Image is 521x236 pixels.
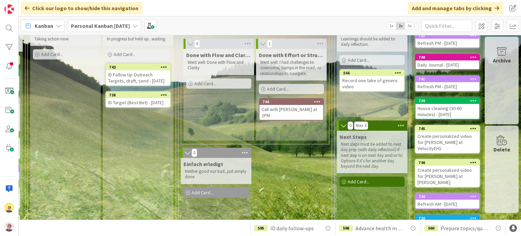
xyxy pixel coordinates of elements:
div: 726 [416,215,479,221]
div: 738 [106,92,170,98]
span: Add Card... [192,189,213,196]
p: In progress but held up...waiting [107,36,169,42]
div: 730 [416,194,479,200]
span: Next Steps [340,133,367,140]
span: Advance health metrics module in CSM D2D [355,224,404,232]
div: 738 [109,93,170,97]
div: 730 [419,194,479,199]
span: 3x [405,22,414,29]
div: Refresh PM - [DATE] [416,82,479,91]
div: Add and manage tabs by clicking [408,2,503,14]
div: Record one take of generic video [340,76,404,91]
span: ID daily follow-ups [270,224,314,232]
span: 1x [387,22,396,29]
div: Archive [493,56,511,65]
p: Next steps must be added to next day prep (with daily reflection) if next step is on next day and... [341,142,403,169]
div: 743 [109,65,170,70]
div: 744 [263,99,323,104]
div: Create personalized video for [PERSON_NAME] at [PERSON_NAME] [416,166,479,187]
div: 745 [416,126,479,132]
div: 746Create personalized video for [PERSON_NAME] at [PERSON_NAME] [416,160,479,187]
div: Daily Journal - [DATE] [416,60,479,69]
div: 745Create personalized video for [PERSON_NAME] at VelocityEHS [416,126,479,153]
div: Refresh PM - [DATE] [416,39,479,48]
div: 566Record one take of generic video [340,70,404,91]
span: Done with Effort or Struggle [259,52,324,58]
img: avatar [4,222,14,232]
img: JW [4,203,14,213]
div: Call with [PERSON_NAME] at 2PM [259,105,323,120]
div: 741Refresh PM - [DATE] [416,76,479,91]
span: Add Card... [194,80,216,87]
p: Taking action now [34,36,97,42]
input: Quick Filter... [421,20,472,32]
span: 0 [192,149,197,157]
div: 739 [419,98,479,103]
span: Add Card... [348,179,369,185]
div: Click our logo to show/hide this navigation [21,2,142,14]
span: 0 [194,40,200,48]
span: Done with Flow and Clarity [186,52,251,58]
span: Prepare topics/questions for for info interview call with [PERSON_NAME] at CultureAmp [441,224,489,232]
div: 726 [419,216,479,221]
div: 721 [416,33,479,39]
div: Create personalized video for [PERSON_NAME] at VelocityEHS [416,132,479,153]
div: 739 [416,98,479,104]
div: 721 [419,33,479,38]
p: Neither good nor bad, just simply done [185,169,247,180]
div: Max 3 [356,124,366,127]
div: 566 [343,71,404,75]
b: Personal Kanban [DATE] [71,22,130,29]
div: 560 [424,225,438,231]
p: Learnings should be added to daily reflection. [341,36,403,48]
span: Einfach erledigt [184,161,223,167]
div: 721Refresh PM - [DATE] [416,33,479,48]
div: 744 [259,99,323,105]
div: 745 [419,126,479,131]
span: Add Card... [114,51,135,57]
div: 740 [419,55,479,60]
div: 595 [254,225,268,231]
div: 741 [419,77,479,81]
img: Visit kanbanzone.com [4,4,14,14]
div: 738ID Target (Best Bet) - [DATE] [106,92,170,107]
span: 2x [396,22,405,29]
span: Add Card... [267,86,289,92]
span: Add Card... [348,57,369,63]
div: 740Daily Journal - [DATE] [416,54,479,69]
div: 746 [416,160,479,166]
div: 566 [340,70,404,76]
span: 1 [267,40,272,48]
div: 741 [416,76,479,82]
div: 744Call with [PERSON_NAME] at 2PM [259,99,323,120]
div: 598 [339,225,353,231]
span: Kanban [35,22,53,30]
div: 730Refresh AM - [DATE] [416,194,479,208]
div: ID Follow Up Outreach Targets, draft, send - [DATE] [106,70,170,85]
div: 743ID Follow Up Outreach Targets, draft, send - [DATE] [106,64,170,85]
span: 0 [348,122,353,130]
div: 739House cleaning (30-60 minutes) - [DATE] [416,98,479,119]
div: 746 [419,160,479,165]
div: ID Target (Best Bet) - [DATE] [106,98,170,107]
div: House cleaning (30-60 minutes) - [DATE] [416,104,479,119]
span: Add Card... [41,51,63,57]
div: 740 [416,54,479,60]
p: Went well: Done with Flow and Clarity [188,60,250,71]
div: Delete [494,145,510,153]
p: Went well: I had challenges to overcome, bumps in the road, or relationships to navigate. [260,60,323,76]
div: 743 [106,64,170,70]
div: Refresh AM - [DATE] [416,200,479,208]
